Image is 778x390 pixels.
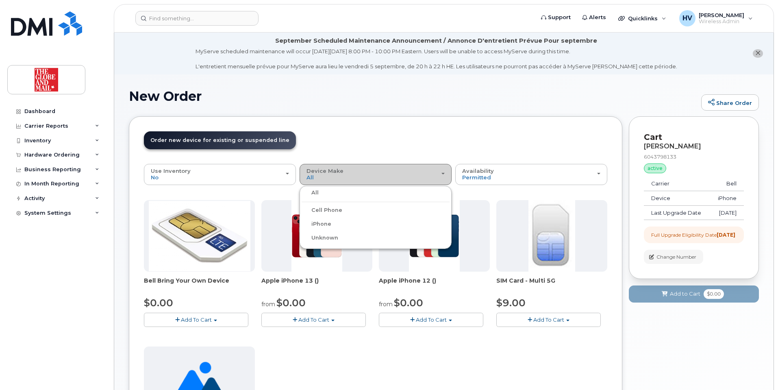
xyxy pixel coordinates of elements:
[181,316,212,323] span: Add To Cart
[753,49,763,58] button: close notification
[302,233,338,243] label: Unknown
[528,200,575,272] img: 00D627D4-43E9-49B7-A367-2C99342E128C.jpg
[298,316,329,323] span: Add To Cart
[306,168,343,174] span: Device Make
[651,231,735,238] div: Full Upgrade Eligibility Date
[379,277,490,293] div: Apple iPhone 12 ()
[710,191,744,206] td: iPhone
[302,219,331,229] label: iPhone
[644,131,744,143] p: Cart
[416,316,447,323] span: Add To Cart
[291,200,343,272] img: phone23680.JPG
[710,176,744,191] td: Bell
[644,176,710,191] td: Carrier
[644,143,744,150] div: [PERSON_NAME]
[379,301,393,308] small: from
[496,313,601,327] button: Add To Cart
[455,164,607,185] button: Availability Permitted
[144,313,248,327] button: Add To Cart
[302,188,319,198] label: All
[129,89,697,103] h1: New Order
[644,250,703,264] button: Change Number
[629,285,759,302] button: Add to Cart $0.00
[144,164,296,185] button: Use Inventory No
[533,316,564,323] span: Add To Cart
[394,297,423,309] span: $0.00
[144,297,173,309] span: $0.00
[644,163,666,173] div: active
[462,174,491,181] span: Permitted
[276,297,306,309] span: $0.00
[656,253,696,261] span: Change Number
[261,301,275,308] small: from
[644,206,710,220] td: Last Upgrade Date
[379,313,483,327] button: Add To Cart
[701,94,759,111] a: Share Order
[644,191,710,206] td: Device
[717,232,735,238] strong: [DATE]
[275,37,597,45] div: September Scheduled Maintenance Announcement / Annonce D'entretient Prévue Pour septembre
[302,205,342,215] label: Cell Phone
[710,206,744,220] td: [DATE]
[151,174,159,181] span: No
[462,168,494,174] span: Availability
[306,174,314,181] span: All
[149,201,250,271] img: phone23274.JPG
[144,277,255,293] div: Bell Bring Your Own Device
[261,277,372,293] div: Apple iPhone 13 ()
[670,290,700,298] span: Add to Cart
[150,137,289,143] span: Order new device for existing or suspended line
[300,164,452,185] button: Device Make All
[496,297,526,309] span: $9.00
[261,313,366,327] button: Add To Cart
[151,168,191,174] span: Use Inventory
[644,153,744,160] div: 6043798133
[196,48,677,70] div: MyServe scheduled maintenance will occur [DATE][DATE] 8:00 PM - 10:00 PM Eastern. Users will be u...
[496,277,607,293] div: SIM Card - Multi 5G
[704,289,724,299] span: $0.00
